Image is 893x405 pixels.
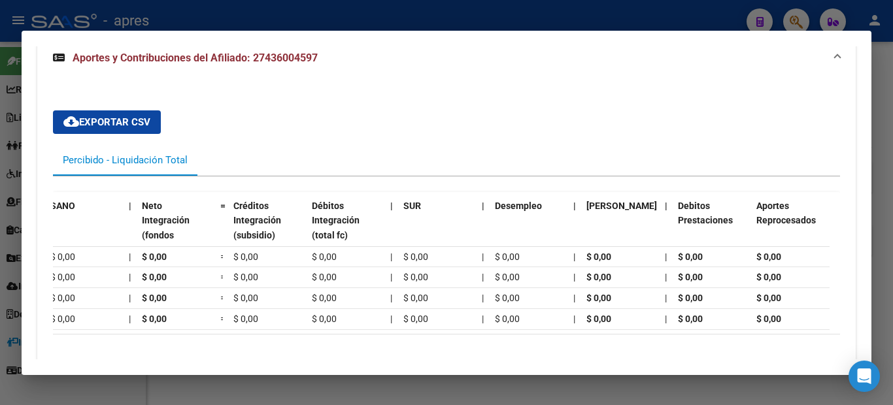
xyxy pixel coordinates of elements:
[403,201,421,211] span: SUR
[495,251,520,262] span: $ 0,00
[581,192,660,265] datatable-header-cell: Cápita Anses
[586,314,611,324] span: $ 0,00
[398,192,477,265] datatable-header-cell: SUR
[673,192,751,265] datatable-header-cell: Debitos Prestaciones
[678,314,703,324] span: $ 0,00
[142,293,167,303] span: $ 0,00
[142,272,167,282] span: $ 0,00
[678,272,703,282] span: $ 0,00
[50,272,75,282] span: $ 0,00
[586,272,611,282] span: $ 0,00
[751,192,830,265] datatable-header-cell: Aportes Reprocesados
[756,201,816,226] span: Aportes Reprocesados
[233,314,258,324] span: $ 0,00
[63,153,188,167] div: Percibido - Liquidación Total
[678,201,733,226] span: Debitos Prestaciones
[129,272,131,282] span: |
[477,192,490,265] datatable-header-cell: |
[390,251,392,262] span: |
[37,79,856,398] div: Aportes y Contribuciones del Afiliado: 27436004597
[403,272,428,282] span: $ 0,00
[586,201,657,211] span: [PERSON_NAME]
[665,201,667,211] span: |
[678,293,703,303] span: $ 0,00
[215,192,228,265] datatable-header-cell: =
[756,251,781,262] span: $ 0,00
[63,116,150,128] span: Exportar CSV
[665,272,667,282] span: |
[312,251,337,262] span: $ 0,00
[129,293,131,303] span: |
[233,293,258,303] span: $ 0,00
[233,201,281,241] span: Créditos Integración (subsidio)
[220,272,226,282] span: =
[73,52,318,64] span: Aportes y Contribuciones del Afiliado: 27436004597
[756,293,781,303] span: $ 0,00
[495,314,520,324] span: $ 0,00
[50,201,75,211] span: SANO
[385,192,398,265] datatable-header-cell: |
[665,251,667,262] span: |
[660,192,673,265] datatable-header-cell: |
[233,272,258,282] span: $ 0,00
[137,192,215,265] datatable-header-cell: Neto Integración (fondos propios)
[495,201,542,211] span: Desempleo
[586,293,611,303] span: $ 0,00
[312,201,360,241] span: Débitos Integración (total fc)
[403,251,428,262] span: $ 0,00
[312,314,337,324] span: $ 0,00
[403,314,428,324] span: $ 0,00
[129,201,131,211] span: |
[312,272,337,282] span: $ 0,00
[756,314,781,324] span: $ 0,00
[495,293,520,303] span: $ 0,00
[482,272,484,282] span: |
[124,192,137,265] datatable-header-cell: |
[220,314,226,324] span: =
[142,251,167,262] span: $ 0,00
[490,192,568,265] datatable-header-cell: Desempleo
[50,251,75,262] span: $ 0,00
[233,251,258,262] span: $ 0,00
[568,192,581,265] datatable-header-cell: |
[220,251,226,262] span: =
[307,192,385,265] datatable-header-cell: Débitos Integración (total fc)
[482,201,484,211] span: |
[228,192,307,265] datatable-header-cell: Créditos Integración (subsidio)
[573,293,575,303] span: |
[586,251,611,262] span: $ 0,00
[390,314,392,324] span: |
[142,314,167,324] span: $ 0,00
[678,251,703,262] span: $ 0,00
[129,314,131,324] span: |
[573,314,575,324] span: |
[220,293,226,303] span: =
[63,114,79,129] mat-icon: cloud_download
[665,314,667,324] span: |
[482,293,484,303] span: |
[573,201,576,211] span: |
[756,272,781,282] span: $ 0,00
[573,272,575,282] span: |
[495,272,520,282] span: $ 0,00
[142,201,190,255] span: Neto Integración (fondos propios)
[129,251,131,262] span: |
[50,314,75,324] span: $ 0,00
[45,192,124,265] datatable-header-cell: SANO
[312,293,337,303] span: $ 0,00
[665,293,667,303] span: |
[37,37,856,79] mat-expansion-panel-header: Aportes y Contribuciones del Afiliado: 27436004597
[390,293,392,303] span: |
[482,251,484,262] span: |
[390,201,393,211] span: |
[849,361,880,392] div: Open Intercom Messenger
[53,110,161,134] button: Exportar CSV
[573,251,575,262] span: |
[50,293,75,303] span: $ 0,00
[403,293,428,303] span: $ 0,00
[482,314,484,324] span: |
[220,201,226,211] span: =
[390,272,392,282] span: |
